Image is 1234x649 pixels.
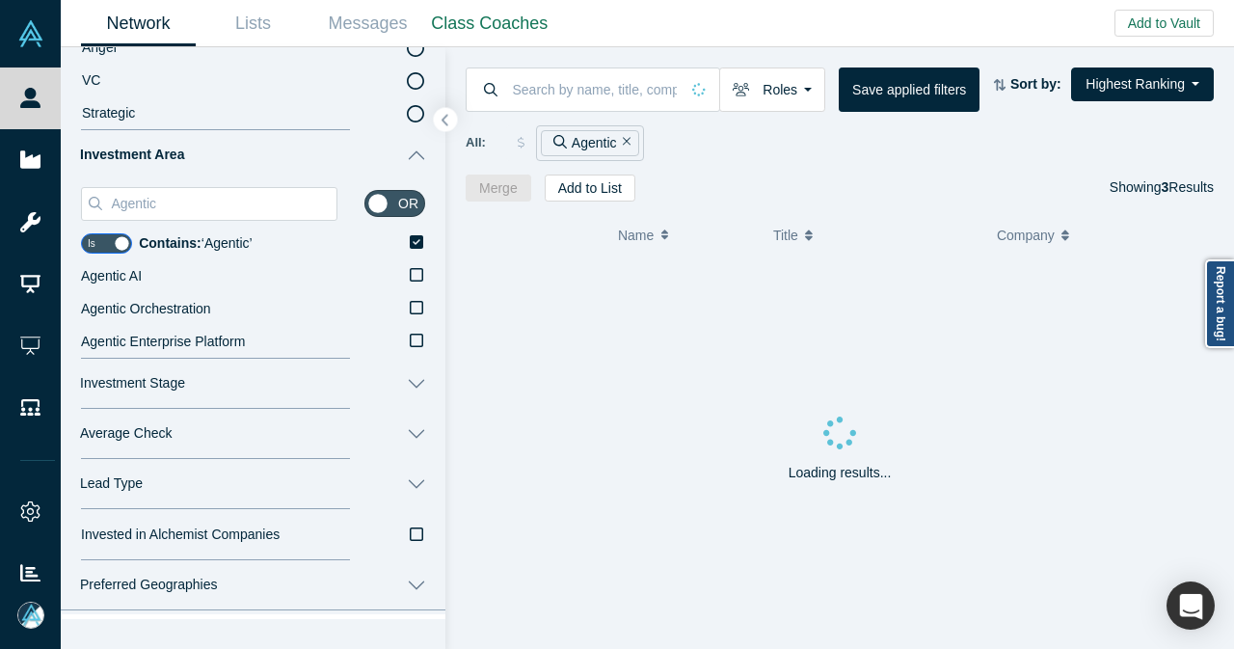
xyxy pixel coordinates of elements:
div: Agentic [541,130,639,156]
span: VC [82,72,100,88]
button: Highest Ranking [1071,68,1214,101]
button: Investment Area [61,130,445,180]
strong: 3 [1162,179,1169,195]
input: Search Investment Area [109,191,336,216]
span: ‘ Agentic ’ [139,235,253,251]
a: Class Coaches [425,1,554,46]
span: All: [466,133,486,152]
span: Title [773,215,798,256]
img: Mia Scott's Account [17,602,44,629]
button: Remove Filter [617,132,631,154]
button: Add to List [545,175,635,202]
button: Invested in Alchemist Companies [61,509,445,560]
img: Alchemist Vault Logo [17,20,44,47]
button: Preferred Geographies [61,560,445,610]
span: Name [618,215,654,256]
button: Save applied filters [839,68,979,112]
div: Showing [1110,175,1214,202]
span: Strategic [82,105,135,121]
a: Lists [196,1,310,46]
a: Report a bug! [1205,259,1234,348]
span: Agentic Enterprise Platform [81,334,245,349]
button: Roles [719,68,825,112]
b: Contains: [139,235,201,251]
span: Results [1162,179,1214,195]
span: Angel [82,40,117,55]
button: Investment Stage [61,359,445,409]
span: Preferred Geographies [80,577,217,593]
a: Messages [310,1,425,46]
span: Agentic Orchestration [81,301,211,316]
button: Title [773,215,977,256]
button: Add to Vault [1114,10,1214,37]
span: Lead Type [80,475,143,492]
span: Agentic AI [81,268,142,284]
span: Investment Stage [80,375,185,392]
span: Invested in Alchemist Companies [81,525,280,545]
span: Company [997,215,1055,256]
span: Investment Area [80,147,184,163]
button: Merge [466,175,531,202]
button: Name [618,215,753,256]
a: Network [81,1,196,46]
button: Company [997,215,1200,256]
span: Average Check [80,425,172,442]
button: Lead Type [61,459,445,509]
p: Loading results... [789,463,892,483]
strong: Sort by: [1010,76,1061,92]
button: Average Check [61,409,445,459]
input: Search by name, title, company, summary, expertise, investment criteria or topics of focus [511,67,680,112]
